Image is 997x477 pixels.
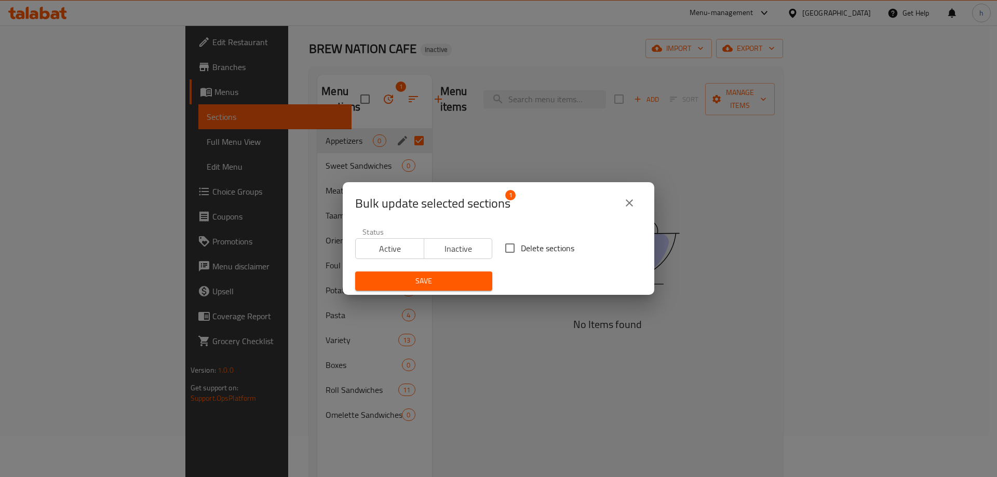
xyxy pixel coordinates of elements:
span: 1 [505,190,516,200]
span: Active [360,241,420,256]
button: Save [355,271,492,291]
span: Save [363,275,484,288]
button: Inactive [424,238,493,259]
span: Inactive [428,241,489,256]
button: Active [355,238,424,259]
button: close [617,190,642,215]
span: Delete sections [521,242,574,254]
span: Selected section count [355,195,510,212]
